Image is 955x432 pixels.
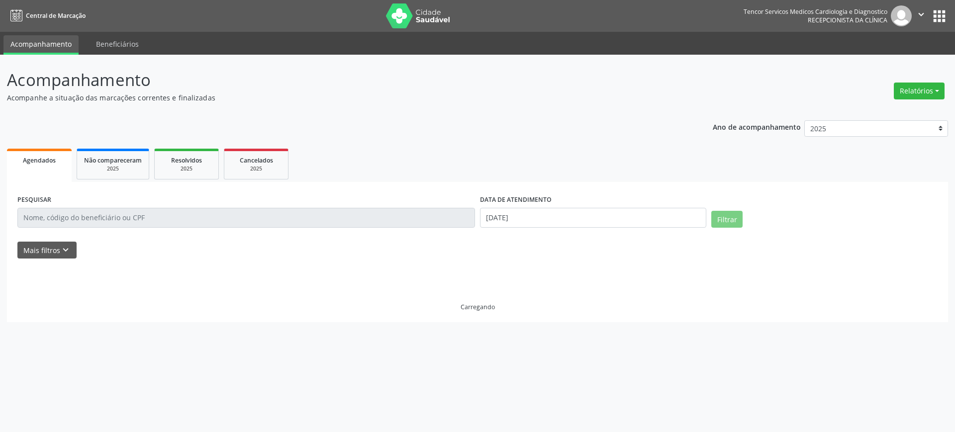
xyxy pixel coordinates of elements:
[461,303,495,311] div: Carregando
[26,11,86,20] span: Central de Marcação
[3,35,79,55] a: Acompanhamento
[480,192,552,208] label: DATA DE ATENDIMENTO
[84,165,142,173] div: 2025
[60,245,71,256] i: keyboard_arrow_down
[894,83,945,99] button: Relatórios
[7,68,666,92] p: Acompanhamento
[84,156,142,165] span: Não compareceram
[808,16,887,24] span: Recepcionista da clínica
[480,208,706,228] input: Selecione um intervalo
[912,5,931,26] button: 
[7,92,666,103] p: Acompanhe a situação das marcações correntes e finalizadas
[916,9,927,20] i: 
[711,211,743,228] button: Filtrar
[17,192,51,208] label: PESQUISAR
[17,242,77,259] button: Mais filtroskeyboard_arrow_down
[23,156,56,165] span: Agendados
[891,5,912,26] img: img
[931,7,948,25] button: apps
[240,156,273,165] span: Cancelados
[7,7,86,24] a: Central de Marcação
[744,7,887,16] div: Tencor Servicos Medicos Cardiologia e Diagnostico
[17,208,475,228] input: Nome, código do beneficiário ou CPF
[231,165,281,173] div: 2025
[171,156,202,165] span: Resolvidos
[162,165,211,173] div: 2025
[713,120,801,133] p: Ano de acompanhamento
[89,35,146,53] a: Beneficiários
